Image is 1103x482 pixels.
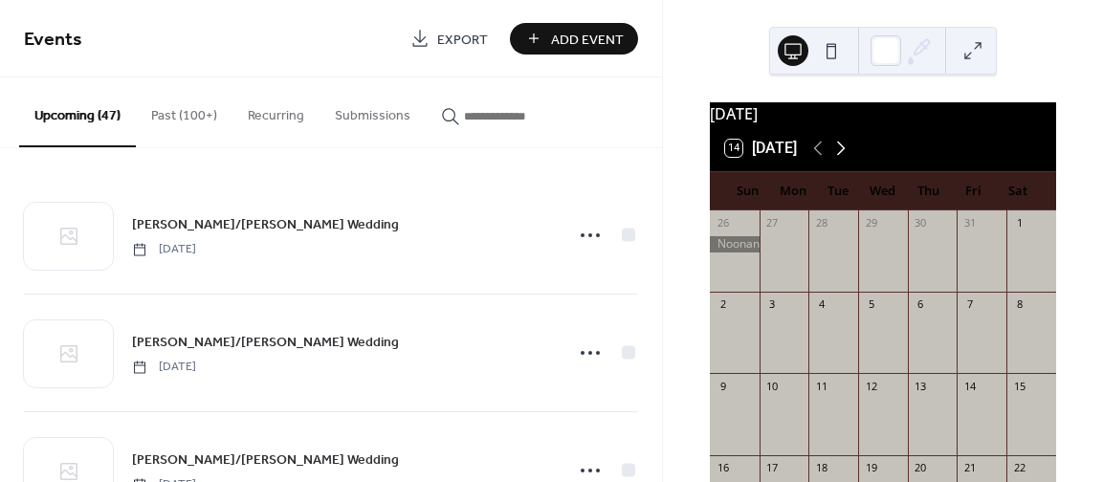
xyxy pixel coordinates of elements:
span: Events [24,21,82,58]
div: 11 [814,379,828,393]
div: 26 [716,216,730,230]
div: 10 [765,379,780,393]
span: [PERSON_NAME]/[PERSON_NAME] Wedding [132,333,399,353]
div: Noonan/Chalker Wedding [710,236,760,252]
div: 22 [1012,461,1026,475]
div: Wed [860,172,905,210]
div: Sat [996,172,1041,210]
a: Export [396,23,502,55]
button: Recurring [232,77,320,145]
button: Add Event [510,23,638,55]
div: 28 [814,216,828,230]
div: 30 [914,216,928,230]
div: 18 [814,461,828,475]
div: 8 [1012,297,1026,312]
div: 4 [814,297,828,312]
div: Mon [770,172,815,210]
div: 3 [765,297,780,312]
a: [PERSON_NAME]/[PERSON_NAME] Wedding [132,449,399,471]
div: 5 [864,297,878,312]
div: 9 [716,379,730,393]
a: [PERSON_NAME]/[PERSON_NAME] Wedding [132,213,399,235]
div: [DATE] [710,102,1056,125]
span: [PERSON_NAME]/[PERSON_NAME] Wedding [132,450,399,471]
div: 16 [716,461,730,475]
div: 20 [914,461,928,475]
button: 14[DATE] [718,135,804,162]
div: 12 [864,379,878,393]
div: Fri [951,172,996,210]
div: 27 [765,216,780,230]
div: 31 [962,216,977,230]
div: Thu [905,172,950,210]
div: 1 [1012,216,1026,230]
span: [DATE] [132,241,196,258]
button: Submissions [320,77,426,145]
span: [PERSON_NAME]/[PERSON_NAME] Wedding [132,215,399,235]
button: Past (100+) [136,77,232,145]
a: [PERSON_NAME]/[PERSON_NAME] Wedding [132,331,399,353]
span: Add Event [551,30,624,50]
div: Sun [725,172,770,210]
div: 29 [864,216,878,230]
div: 21 [962,461,977,475]
div: 13 [914,379,928,393]
span: Export [437,30,488,50]
div: 14 [962,379,977,393]
div: 6 [914,297,928,312]
div: 7 [962,297,977,312]
button: Upcoming (47) [19,77,136,147]
div: Tue [815,172,860,210]
div: 17 [765,461,780,475]
div: 15 [1012,379,1026,393]
span: [DATE] [132,359,196,376]
div: 19 [864,461,878,475]
div: 2 [716,297,730,312]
